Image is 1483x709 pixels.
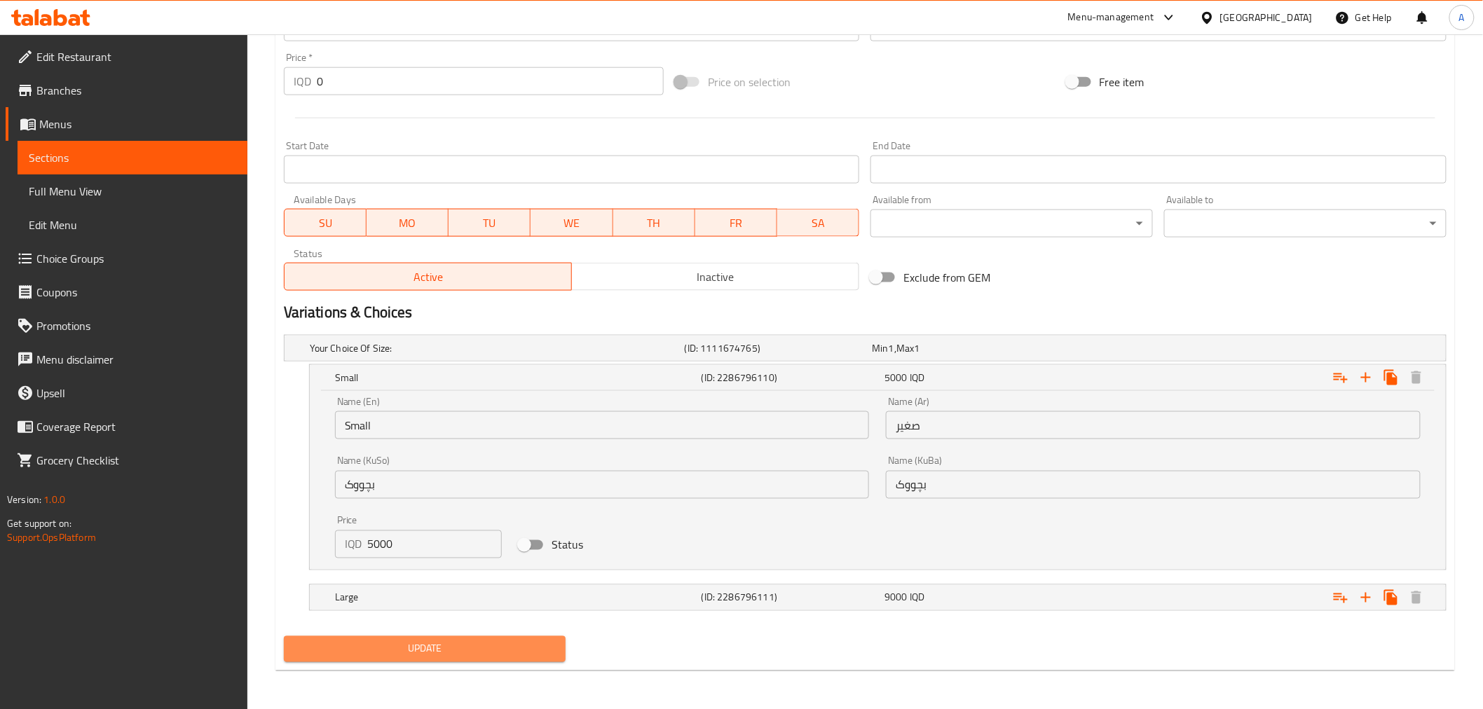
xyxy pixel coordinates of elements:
[915,339,920,357] span: 1
[889,339,894,357] span: 1
[886,411,1421,439] input: Enter name Ar
[1353,365,1379,390] button: Add new choice
[701,213,772,233] span: FR
[7,514,71,532] span: Get support on:
[284,302,1447,323] h2: Variations & Choices
[335,411,870,439] input: Enter name En
[1379,585,1404,610] button: Clone new choice
[454,213,525,233] span: TU
[18,174,247,208] a: Full Menu View
[6,40,247,74] a: Edit Restaurant
[1353,585,1379,610] button: Add new choice
[6,443,247,477] a: Grocery Checklist
[884,369,908,387] span: 5000
[702,371,880,385] h5: (ID: 2286796110)
[18,141,247,174] a: Sections
[783,213,854,233] span: SA
[685,341,867,355] h5: (ID: 1111674765)
[285,336,1446,361] div: Expand
[1404,585,1429,610] button: Delete Large
[36,418,236,435] span: Coverage Report
[295,640,555,658] span: Update
[36,250,236,267] span: Choice Groups
[294,73,311,90] p: IQD
[372,213,443,233] span: MO
[1100,74,1144,90] span: Free item
[335,371,696,385] h5: Small
[36,385,236,401] span: Upsell
[310,585,1446,610] div: Expand
[872,339,888,357] span: Min
[18,208,247,242] a: Edit Menu
[335,591,696,605] h5: Large
[1379,365,1404,390] button: Clone new choice
[1220,10,1313,25] div: [GEOGRAPHIC_DATA]
[345,536,362,553] p: IQD
[284,263,572,291] button: Active
[6,343,247,376] a: Menu disclaimer
[1328,585,1353,610] button: Add choice group
[29,216,236,233] span: Edit Menu
[1164,209,1447,238] div: ​
[870,209,1153,238] div: ​
[36,351,236,368] span: Menu disclaimer
[367,209,449,237] button: MO
[36,284,236,301] span: Coupons
[36,452,236,469] span: Grocery Checklist
[896,339,914,357] span: Max
[884,588,908,607] span: 9000
[7,490,41,509] span: Version:
[368,530,502,558] input: Please enter price
[1068,9,1154,26] div: Menu-management
[886,471,1421,499] input: Enter name KuBa
[571,263,859,291] button: Inactive
[43,490,65,509] span: 1.0.0
[290,213,361,233] span: SU
[335,471,870,499] input: Enter name KuSo
[702,591,880,605] h5: (ID: 2286796111)
[6,410,247,443] a: Coverage Report
[619,213,690,233] span: TH
[613,209,695,237] button: TH
[310,365,1446,390] div: Expand
[284,209,367,237] button: SU
[7,528,96,546] a: Support.OpsPlatform
[36,317,236,334] span: Promotions
[310,341,679,355] h5: Your Choice Of Size:
[317,67,664,95] input: Please enter price
[1404,365,1429,390] button: Delete Small
[903,269,990,286] span: Exclude from GEM
[6,74,247,107] a: Branches
[536,213,607,233] span: WE
[910,369,924,387] span: IQD
[6,376,247,410] a: Upsell
[29,183,236,200] span: Full Menu View
[290,267,566,287] span: Active
[39,116,236,132] span: Menus
[1328,365,1353,390] button: Add choice group
[531,209,613,237] button: WE
[777,209,859,237] button: SA
[578,267,854,287] span: Inactive
[1459,10,1465,25] span: A
[6,107,247,141] a: Menus
[284,636,566,662] button: Update
[695,209,777,237] button: FR
[872,341,1054,355] div: ,
[6,242,247,275] a: Choice Groups
[910,588,924,607] span: IQD
[6,275,247,309] a: Coupons
[449,209,531,237] button: TU
[36,48,236,65] span: Edit Restaurant
[708,74,791,90] span: Price on selection
[552,537,583,553] span: Status
[36,82,236,99] span: Branches
[6,309,247,343] a: Promotions
[29,149,236,166] span: Sections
